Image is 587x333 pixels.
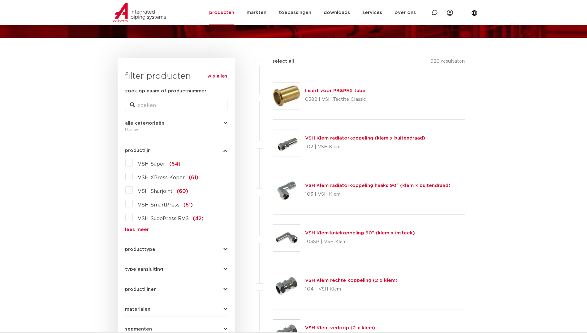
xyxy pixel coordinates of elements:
[193,216,204,221] span: (42)
[305,326,375,330] a: VSH Klem verloop (2 x klem)
[305,278,398,283] a: VSH Klem rechte koppeling (2 x klem)
[207,73,227,80] a: wis alles
[430,58,465,67] p: 920 resultaten
[125,148,227,153] button: productlijn
[138,162,165,166] span: VSH Super
[125,327,227,331] button: segmenten
[125,148,151,153] span: productlijn
[125,247,227,252] button: producttype
[125,307,150,312] span: materialen
[138,189,173,194] span: VSH Shurjoint
[305,88,365,93] a: Insert voor PB&PEX tube
[183,202,193,207] span: (51)
[305,136,425,140] a: VSH Klem radiatorkoppeling (klem x buitendraad)
[125,87,206,95] label: zoek op naam of productnummer
[305,95,366,104] p: 0382 | VSH Tectite Classic
[125,287,157,292] span: productlijnen
[305,237,415,247] p: 103SP | VSH Klem
[125,100,227,111] input: zoeken
[263,58,294,65] label: select all
[125,267,163,272] span: type aansluiting
[125,121,164,126] span: alle categorieën
[125,287,227,292] button: productlijnen
[189,175,198,180] span: (61)
[125,327,152,331] span: segmenten
[177,189,188,194] span: (60)
[138,216,189,221] span: VSH SudoPress RVS
[125,247,155,252] span: producttype
[305,142,425,152] p: 102 | VSH Klem
[305,189,451,199] p: 103 | VSH Klem
[305,231,415,235] a: VSH Klem kniekoppeling 90° (klem x insteek)
[138,202,179,207] span: VSH SmartPress
[273,130,300,157] img: Thumbnail for VSH Klem radiatorkoppeling (klem x buitendraad)
[125,307,227,312] button: materialen
[125,227,227,232] a: lees meer
[273,272,300,299] img: Thumbnail for VSH Klem rechte koppeling (2 x klem)
[125,267,227,272] button: type aansluiting
[169,162,180,166] span: (64)
[273,177,300,204] img: Thumbnail for VSH Klem radiatorkoppeling haaks 90° (klem x buitendraad)
[125,70,227,82] h3: filter producten
[305,284,398,294] p: 104 | VSH Klem
[125,126,227,133] div: fittingen
[138,175,185,180] span: VSH XPress Koper
[273,82,300,109] img: Thumbnail for Insert voor PB&PEX tube
[273,225,300,251] img: Thumbnail for VSH Klem kniekoppeling 90° (klem x insteek)
[305,183,451,188] a: VSH Klem radiatorkoppeling haaks 90° (klem x buitendraad)
[125,121,227,126] button: alle categorieën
